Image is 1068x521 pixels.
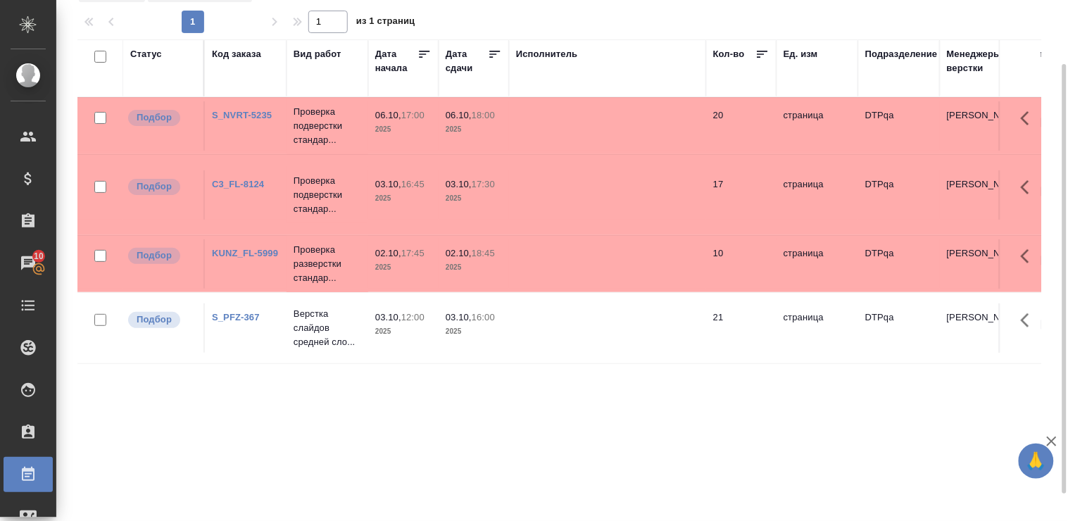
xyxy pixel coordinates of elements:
[947,108,1014,123] p: [PERSON_NAME]
[212,248,278,258] a: KUNZ_FL-5999
[212,47,261,61] div: Код заказа
[130,47,162,61] div: Статус
[446,248,472,258] p: 02.10,
[212,110,272,120] a: S_NVRT-5235
[784,47,818,61] div: Ед. изм
[446,325,502,339] p: 2025
[356,13,415,33] span: из 1 страниц
[294,105,361,147] p: Проверка подверстки стандар...
[401,179,425,189] p: 16:45
[375,110,401,120] p: 06.10,
[446,312,472,322] p: 03.10,
[375,192,432,206] p: 2025
[212,179,264,189] a: C3_FL-8124
[294,307,361,349] p: Верстка слайдов средней сло...
[706,239,777,289] td: 10
[375,325,432,339] p: 2025
[706,101,777,151] td: 20
[706,170,777,220] td: 17
[858,239,940,289] td: DTPqa
[706,303,777,353] td: 21
[1024,446,1048,476] span: 🙏
[4,246,53,281] a: 10
[947,246,1014,260] p: [PERSON_NAME]
[777,101,858,151] td: страница
[947,177,1014,192] p: [PERSON_NAME]
[212,312,260,322] a: S_PFZ-367
[1012,303,1046,337] button: Здесь прячутся важные кнопки
[375,312,401,322] p: 03.10,
[137,249,172,263] p: Подбор
[137,111,172,125] p: Подбор
[472,110,495,120] p: 18:00
[137,313,172,327] p: Подбор
[294,47,341,61] div: Вид работ
[294,243,361,285] p: Проверка разверстки стандар...
[777,170,858,220] td: страница
[1012,101,1046,135] button: Здесь прячутся важные кнопки
[375,260,432,275] p: 2025
[858,170,940,220] td: DTPqa
[858,101,940,151] td: DTPqa
[446,192,502,206] p: 2025
[446,110,472,120] p: 06.10,
[1019,444,1054,479] button: 🙏
[516,47,578,61] div: Исполнитель
[472,312,495,322] p: 16:00
[127,246,196,265] div: Можно подбирать исполнителей
[401,248,425,258] p: 17:45
[375,123,432,137] p: 2025
[137,180,172,194] p: Подбор
[127,108,196,127] div: Можно подбирать исполнителей
[713,47,745,61] div: Кол-во
[777,239,858,289] td: страница
[858,303,940,353] td: DTPqa
[375,248,401,258] p: 02.10,
[375,47,417,75] div: Дата начала
[472,248,495,258] p: 18:45
[1012,170,1046,204] button: Здесь прячутся важные кнопки
[777,303,858,353] td: страница
[947,310,1014,325] p: [PERSON_NAME]
[446,179,472,189] p: 03.10,
[401,312,425,322] p: 12:00
[446,260,502,275] p: 2025
[947,47,1014,75] div: Менеджеры верстки
[472,179,495,189] p: 17:30
[127,310,196,329] div: Можно подбирать исполнителей
[375,179,401,189] p: 03.10,
[25,249,52,263] span: 10
[1012,239,1046,273] button: Здесь прячутся важные кнопки
[294,174,361,216] p: Проверка подверстки стандар...
[401,110,425,120] p: 17:00
[865,47,938,61] div: Подразделение
[446,123,502,137] p: 2025
[127,177,196,196] div: Можно подбирать исполнителей
[446,47,488,75] div: Дата сдачи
